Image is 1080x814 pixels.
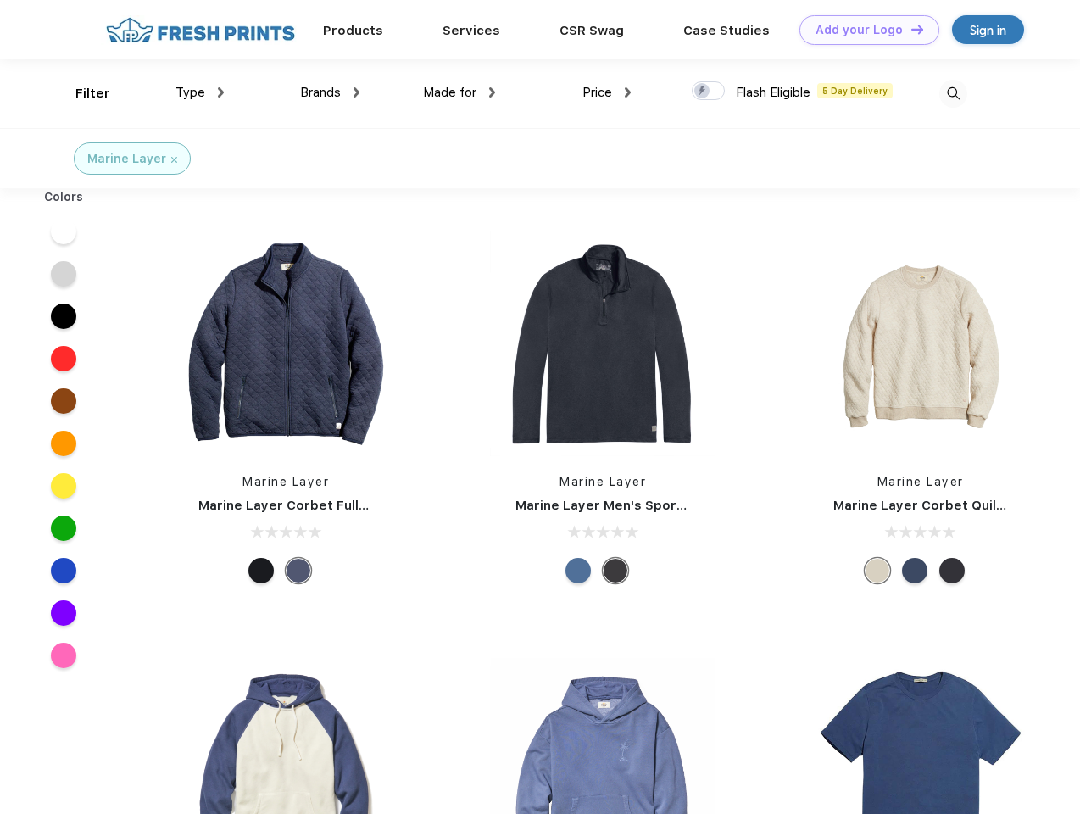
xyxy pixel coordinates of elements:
a: CSR Swag [559,23,624,38]
img: func=resize&h=266 [490,231,715,456]
img: DT [911,25,923,34]
div: Charcoal [603,558,628,583]
a: Services [443,23,500,38]
img: filter_cancel.svg [171,157,177,163]
div: Charcoal [939,558,965,583]
div: Sign in [970,20,1006,40]
span: Brands [300,85,341,100]
div: Add your Logo [816,23,903,37]
a: Sign in [952,15,1024,44]
div: Marine Layer [87,150,166,168]
div: Filter [75,84,110,103]
div: Navy [286,558,311,583]
img: dropdown.png [489,87,495,98]
a: Marine Layer Men's Sport Quarter Zip [515,498,761,513]
img: desktop_search.svg [939,80,967,108]
a: Products [323,23,383,38]
img: dropdown.png [625,87,631,98]
span: Flash Eligible [736,85,810,100]
div: Oat Heather [865,558,890,583]
img: fo%20logo%202.webp [101,15,300,45]
a: Marine Layer [242,475,329,488]
img: dropdown.png [218,87,224,98]
div: Colors [31,188,97,206]
img: func=resize&h=266 [808,231,1033,456]
span: Price [582,85,612,100]
a: Marine Layer [877,475,964,488]
a: Marine Layer [559,475,646,488]
div: Black [248,558,274,583]
img: func=resize&h=266 [173,231,398,456]
div: Navy Heather [902,558,927,583]
span: 5 Day Delivery [817,83,893,98]
a: Marine Layer Corbet Full-Zip Jacket [198,498,433,513]
img: dropdown.png [354,87,359,98]
span: Type [175,85,205,100]
div: Deep Denim [565,558,591,583]
span: Made for [423,85,476,100]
